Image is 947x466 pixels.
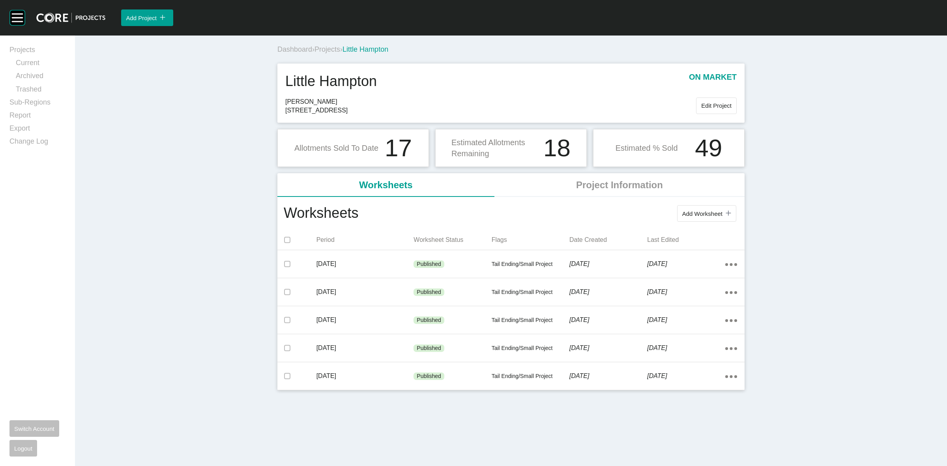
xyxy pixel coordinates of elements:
[492,372,569,380] p: Tail Ending/Small Project
[647,288,725,296] p: [DATE]
[14,425,54,432] span: Switch Account
[569,260,647,268] p: [DATE]
[492,316,569,324] p: Tail Ending/Small Project
[647,260,725,268] p: [DATE]
[294,142,378,153] p: Allotments Sold To Date
[16,71,66,84] a: Archived
[9,137,66,150] a: Change Log
[316,236,414,244] p: Period
[314,45,340,53] a: Projects
[342,45,388,53] span: Little Hampton
[9,420,59,437] button: Switch Account
[316,344,414,352] p: [DATE]
[316,288,414,296] p: [DATE]
[451,137,539,159] p: Estimated Allotments Remaining
[340,45,342,53] span: ›
[492,260,569,268] p: Tail Ending/Small Project
[616,142,678,153] p: Estimated % Sold
[682,210,722,217] span: Add Worksheet
[492,236,569,244] p: Flags
[36,13,105,23] img: core-logo-dark.3138cae2.png
[9,97,66,110] a: Sub-Regions
[385,136,412,160] h1: 17
[16,58,66,71] a: Current
[569,316,647,324] p: [DATE]
[492,288,569,296] p: Tail Ending/Small Project
[312,45,314,53] span: ›
[647,344,725,352] p: [DATE]
[285,71,377,91] h1: Little Hampton
[14,445,32,452] span: Logout
[569,372,647,380] p: [DATE]
[543,136,571,160] h1: 18
[9,110,66,124] a: Report
[677,205,736,222] button: Add Worksheet
[316,260,414,268] p: [DATE]
[647,372,725,380] p: [DATE]
[569,288,647,296] p: [DATE]
[492,344,569,352] p: Tail Ending/Small Project
[569,236,647,244] p: Date Created
[284,203,358,224] h1: Worksheets
[316,316,414,324] p: [DATE]
[494,173,745,197] li: Project Information
[417,260,441,268] p: Published
[285,106,696,115] span: [STREET_ADDRESS]
[414,236,491,244] p: Worksheet Status
[417,316,441,324] p: Published
[417,344,441,352] p: Published
[126,15,157,21] span: Add Project
[696,97,737,114] button: Edit Project
[647,316,725,324] p: [DATE]
[16,84,66,97] a: Trashed
[9,440,37,457] button: Logout
[9,124,66,137] a: Export
[417,288,441,296] p: Published
[277,173,494,197] li: Worksheets
[9,45,66,58] a: Projects
[417,372,441,380] p: Published
[647,236,725,244] p: Last Edited
[121,9,173,26] button: Add Project
[569,344,647,352] p: [DATE]
[701,102,732,109] span: Edit Project
[695,136,722,160] h1: 49
[285,97,696,106] span: [PERSON_NAME]
[316,372,414,380] p: [DATE]
[277,45,312,53] a: Dashboard
[689,71,737,91] p: on market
